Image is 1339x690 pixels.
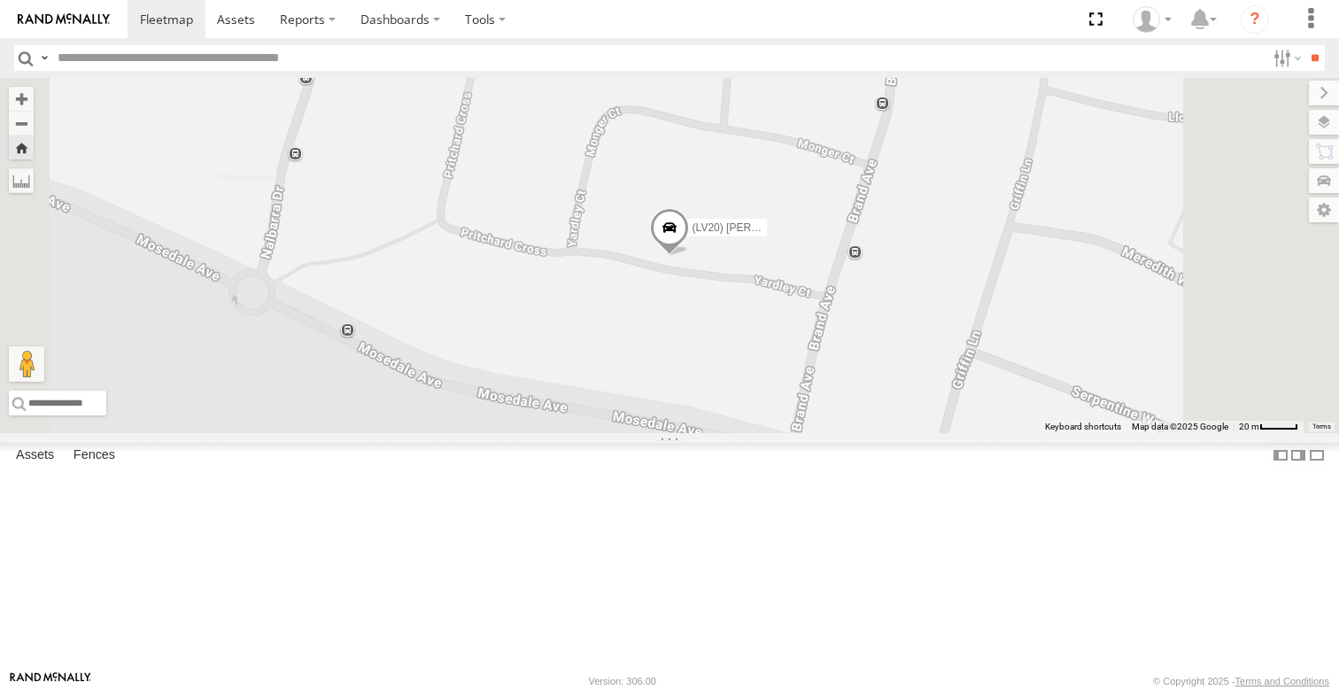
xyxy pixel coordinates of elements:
[1045,421,1121,433] button: Keyboard shortcuts
[1312,423,1331,430] a: Terms (opens in new tab)
[9,87,34,111] button: Zoom in
[18,13,110,26] img: rand-logo.svg
[1309,198,1339,222] label: Map Settings
[1235,676,1329,686] a: Terms and Conditions
[9,168,34,193] label: Measure
[10,672,91,690] a: Visit our Website
[589,676,656,686] div: Version: 306.00
[7,443,63,468] label: Assets
[9,346,44,382] button: Drag Pegman onto the map to open Street View
[1153,676,1329,686] div: © Copyright 2025 -
[1241,5,1269,34] i: ?
[1239,422,1259,431] span: 20 m
[65,443,124,468] label: Fences
[1234,421,1304,433] button: Map scale: 20 m per 40 pixels
[1308,443,1326,469] label: Hide Summary Table
[1132,422,1228,431] span: Map data ©2025 Google
[1266,45,1304,71] label: Search Filter Options
[1289,443,1307,469] label: Dock Summary Table to the Right
[9,111,34,136] button: Zoom out
[9,136,34,159] button: Zoom Home
[1126,6,1178,33] div: Sandra Machin
[1272,443,1289,469] label: Dock Summary Table to the Left
[37,45,51,71] label: Search Query
[693,221,814,233] span: (LV20) [PERSON_NAME]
